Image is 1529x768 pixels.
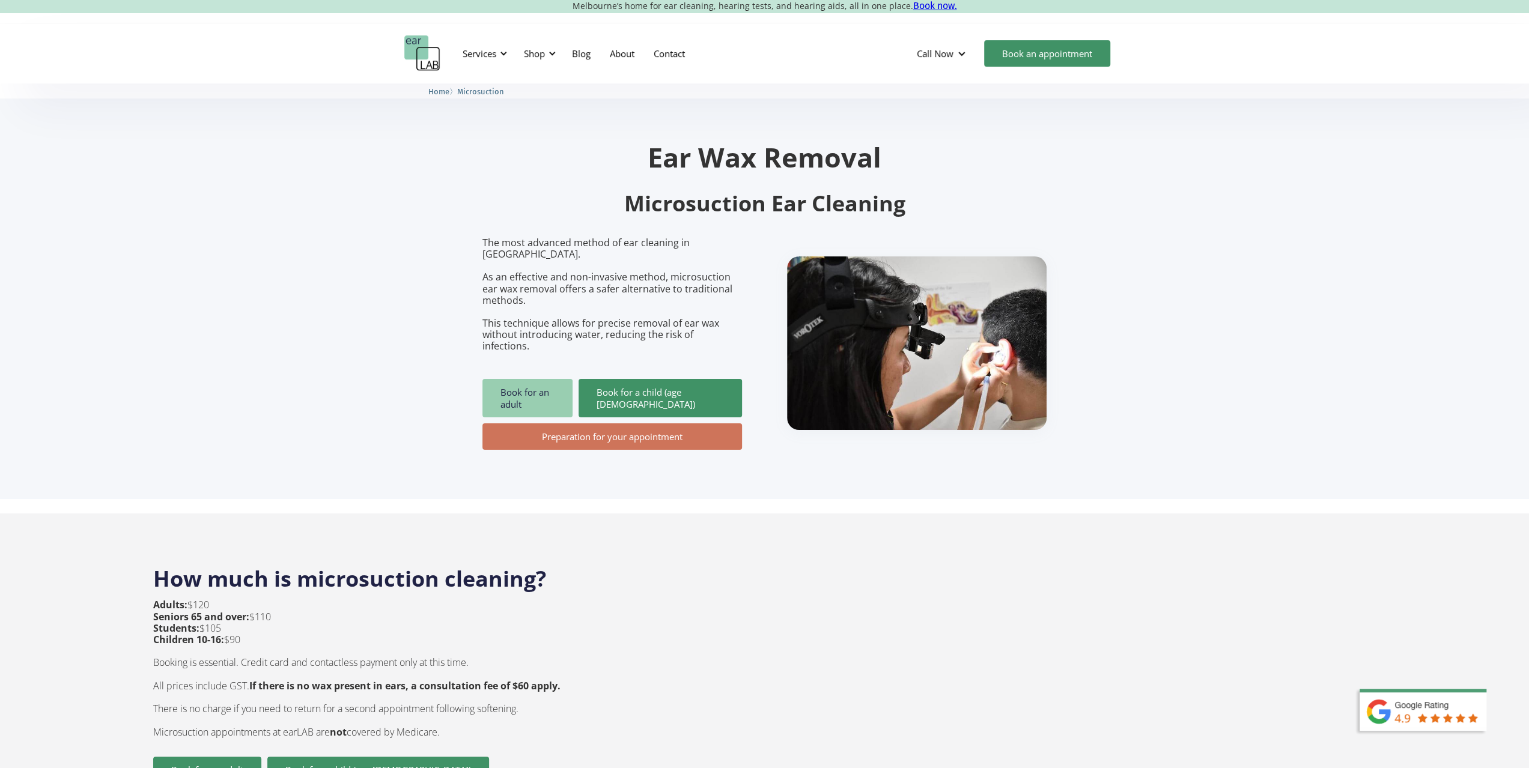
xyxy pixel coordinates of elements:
img: boy getting ear checked. [787,256,1047,430]
div: Shop [524,47,545,59]
strong: not [330,725,347,739]
h1: Ear Wax Removal [482,144,1047,171]
div: Services [455,35,511,71]
h2: Microsuction Ear Cleaning [482,190,1047,218]
a: Blog [562,36,600,71]
a: Home [428,85,449,97]
a: About [600,36,644,71]
a: Contact [644,36,695,71]
strong: Adults: [153,598,187,611]
strong: Students: [153,621,199,635]
h2: How much is microsuction cleaning? [153,552,1376,593]
p: $120 $110 $105 $90 Booking is essential. Credit card and contactless payment only at this time. A... [153,599,561,737]
li: 〉 [428,85,457,98]
a: Book for an adult [482,379,573,417]
a: Preparation for your appointment [482,423,742,450]
a: Book for a child (age [DEMOGRAPHIC_DATA]) [579,379,742,417]
strong: Seniors 65 and over: [153,610,249,623]
a: Microsuction [457,85,504,97]
div: Services [463,47,496,59]
div: Call Now [917,47,953,59]
strong: Children 10-16: [153,633,224,646]
div: Shop [517,35,559,71]
span: Microsuction [457,87,504,96]
div: Call Now [907,35,978,71]
a: home [404,35,440,71]
p: The most advanced method of ear cleaning in [GEOGRAPHIC_DATA]. As an effective and non-invasive m... [482,237,742,352]
strong: If there is no wax present in ears, a consultation fee of $60 apply. [249,679,561,692]
span: Home [428,87,449,96]
a: Book an appointment [984,40,1110,67]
